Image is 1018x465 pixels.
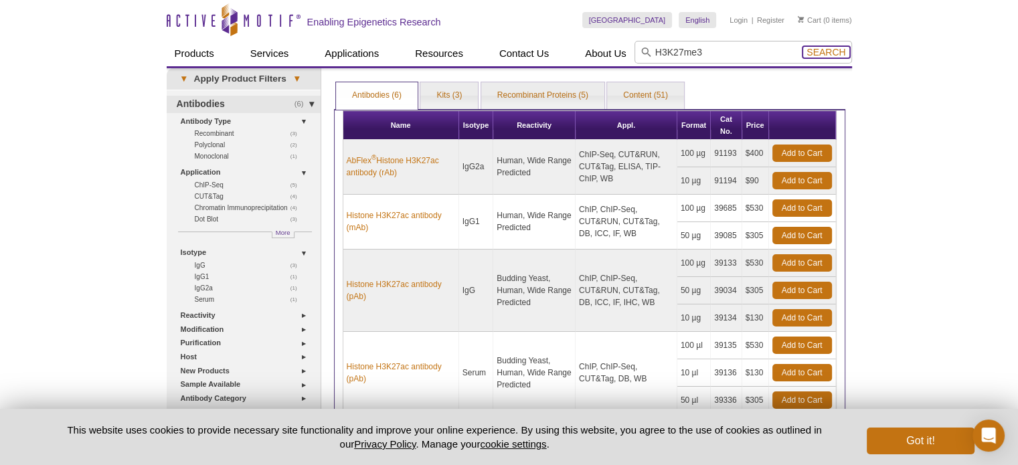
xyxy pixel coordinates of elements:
td: 39136 [711,359,742,387]
a: (1)Serum [195,294,305,305]
div: Open Intercom Messenger [972,420,1005,452]
td: 91194 [711,167,742,195]
a: (1)Monoclonal [195,151,305,162]
sup: ® [371,154,376,161]
a: Host [181,350,313,364]
td: 100 µg [677,195,711,222]
a: More [272,231,294,238]
a: Cart [798,15,821,25]
span: (3) [290,260,305,271]
th: Price [742,111,769,140]
span: Search [807,47,845,58]
td: 10 µg [677,304,711,332]
a: About Us [577,41,634,66]
a: [GEOGRAPHIC_DATA] [582,12,673,28]
a: Privacy Policy [354,438,416,450]
span: (4) [290,202,305,213]
td: Serum [459,332,494,414]
a: Add to Cart [772,391,832,409]
td: ChIP, ChIP-Seq, CUT&RUN, CUT&Tag, DB, ICC, IF, WB [576,195,677,250]
td: 39135 [711,332,742,359]
td: $90 [742,167,769,195]
a: Sample Available [181,377,313,391]
li: | [752,12,754,28]
td: IgG [459,250,494,332]
td: 100 µg [677,140,711,167]
a: Add to Cart [772,227,832,244]
td: ChIP, ChIP-Seq, CUT&Tag, DB, WB [576,332,677,414]
td: 39685 [711,195,742,222]
a: Add to Cart [772,309,832,327]
a: Add to Cart [772,337,832,354]
td: 39134 [711,304,742,332]
span: (2) [290,139,305,151]
a: Contact Us [491,41,557,66]
td: Human, Wide Range Predicted [493,195,576,250]
a: Purification [181,336,313,350]
a: Reactivity [181,308,313,322]
td: Budding Yeast, Human, Wide Range Predicted [493,250,576,332]
th: Appl. [576,111,677,140]
a: Content (51) [607,82,684,109]
span: (5) [290,179,305,191]
a: Products [167,41,222,66]
span: (1) [290,294,305,305]
a: Applications [317,41,387,66]
a: Antibodies (6) [336,82,418,109]
span: (4) [290,191,305,202]
td: $400 [742,140,769,167]
th: Reactivity [493,111,576,140]
td: $305 [742,387,769,414]
a: Login [730,15,748,25]
td: 39085 [711,222,742,250]
a: Histone H3K27ac antibody (mAb) [347,209,455,234]
a: Resources [407,41,471,66]
span: (1) [290,151,305,162]
span: ▾ [173,73,194,85]
th: Name [343,111,459,140]
td: Budding Yeast, Human, Wide Range Predicted [493,332,576,414]
span: (6) [294,96,311,113]
a: Register [757,15,784,25]
button: Search [802,46,849,58]
a: Add to Cart [772,254,832,272]
a: Antibody Type [181,114,313,128]
td: ChIP, ChIP-Seq, CUT&RUN, CUT&Tag, DB, ICC, IF, IHC, WB [576,250,677,332]
img: Your Cart [798,16,804,23]
span: (1) [290,282,305,294]
a: Application [181,165,313,179]
span: More [276,227,290,238]
td: IgG2a [459,140,494,195]
th: Cat No. [711,111,742,140]
td: 10 µl [677,359,711,387]
a: (3)Dot Blot [195,213,305,225]
a: (1)IgG1 [195,271,305,282]
a: New Products [181,364,313,378]
td: $305 [742,222,769,250]
a: Research Area [181,405,313,420]
td: $530 [742,195,769,222]
td: IgG1 [459,195,494,250]
input: Keyword, Cat. No. [634,41,852,64]
a: Add to Cart [772,199,832,217]
button: Got it! [867,428,974,454]
a: (6)Antibodies [167,96,321,113]
a: English [679,12,716,28]
td: 10 µg [677,167,711,195]
td: 91193 [711,140,742,167]
a: Add to Cart [772,364,832,381]
th: Isotype [459,111,494,140]
a: (3)Recombinant [195,128,305,139]
a: Histone H3K27ac antibody (pAb) [347,278,455,302]
span: (1) [290,271,305,282]
td: $305 [742,277,769,304]
span: (3) [290,128,305,139]
li: (0 items) [798,12,852,28]
a: Kits (3) [420,82,478,109]
a: Recombinant Proteins (5) [481,82,604,109]
a: Antibody Category [181,391,313,405]
td: $130 [742,359,769,387]
a: (4)CUT&Tag [195,191,305,202]
td: 50 µg [677,277,711,304]
a: Modification [181,322,313,337]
